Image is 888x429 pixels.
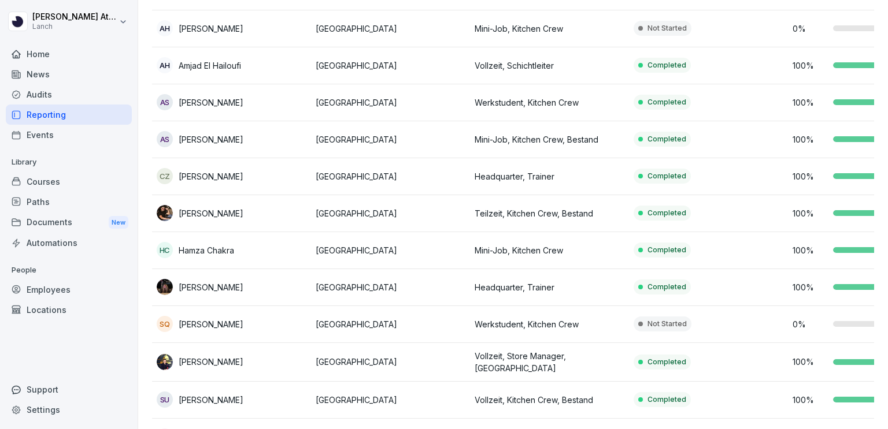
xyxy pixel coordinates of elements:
[32,12,117,22] p: [PERSON_NAME] Attaoui
[475,59,624,72] p: Vollzeit, Schichtleiter
[475,23,624,35] p: Mini-Job, Kitchen Crew
[179,23,243,35] p: [PERSON_NAME]
[32,23,117,31] p: Lanch
[647,60,686,70] p: Completed
[179,133,243,146] p: [PERSON_NAME]
[179,318,243,330] p: [PERSON_NAME]
[475,96,624,109] p: Werkstudent, Kitchen Crew
[647,319,687,329] p: Not Started
[316,207,465,219] p: [GEOGRAPHIC_DATA]
[793,207,827,219] p: 100 %
[179,356,243,368] p: [PERSON_NAME]
[316,23,465,35] p: [GEOGRAPHIC_DATA]
[793,96,827,109] p: 100 %
[6,212,132,233] a: DocumentsNew
[6,171,132,192] a: Courses
[157,354,173,370] img: m4nh1onisuij1abk8mrks5qt.png
[6,192,132,212] a: Paths
[179,96,243,109] p: [PERSON_NAME]
[109,216,128,229] div: New
[179,394,243,406] p: [PERSON_NAME]
[475,318,624,330] p: Werkstudent, Kitchen Crew
[793,244,827,256] p: 100 %
[647,245,686,255] p: Completed
[157,57,173,73] div: AH
[6,212,132,233] div: Documents
[157,168,173,184] div: CZ
[475,281,624,293] p: Headquarter, Trainer
[6,153,132,171] p: Library
[179,59,241,72] p: Amjad El Hailoufi
[316,318,465,330] p: [GEOGRAPHIC_DATA]
[179,207,243,219] p: [PERSON_NAME]
[157,391,173,408] div: SU
[157,242,173,258] div: HC
[6,261,132,279] p: People
[475,244,624,256] p: Mini-Job, Kitchen Crew
[6,125,132,145] a: Events
[316,59,465,72] p: [GEOGRAPHIC_DATA]
[316,170,465,182] p: [GEOGRAPHIC_DATA]
[316,133,465,146] p: [GEOGRAPHIC_DATA]
[157,20,173,36] div: AH
[6,233,132,253] a: Automations
[179,281,243,293] p: [PERSON_NAME]
[793,356,827,368] p: 100 %
[157,316,173,332] div: SQ
[647,394,686,405] p: Completed
[6,279,132,300] a: Employees
[793,59,827,72] p: 100 %
[793,281,827,293] p: 100 %
[6,300,132,320] a: Locations
[157,205,173,221] img: wjuly971i0y3uqkheb71wqyq.png
[179,170,243,182] p: [PERSON_NAME]
[475,394,624,406] p: Vollzeit, Kitchen Crew, Bestand
[157,279,173,295] img: gq6jiwkat9wmwctfmwqffveh.png
[6,84,132,105] a: Audits
[475,350,624,374] p: Vollzeit, Store Manager, [GEOGRAPHIC_DATA]
[316,281,465,293] p: [GEOGRAPHIC_DATA]
[316,394,465,406] p: [GEOGRAPHIC_DATA]
[316,96,465,109] p: [GEOGRAPHIC_DATA]
[6,400,132,420] a: Settings
[647,97,686,107] p: Completed
[647,171,686,181] p: Completed
[647,134,686,144] p: Completed
[6,44,132,64] a: Home
[475,133,624,146] p: Mini-Job, Kitchen Crew, Bestand
[647,282,686,292] p: Completed
[6,379,132,400] div: Support
[647,208,686,218] p: Completed
[647,357,686,367] p: Completed
[793,133,827,146] p: 100 %
[316,244,465,256] p: [GEOGRAPHIC_DATA]
[647,23,687,33] p: Not Started
[157,94,173,110] div: AS
[793,170,827,182] p: 100 %
[793,394,827,406] p: 100 %
[6,64,132,84] a: News
[793,318,827,330] p: 0 %
[179,244,234,256] p: Hamza Chakra
[157,131,173,147] div: AS
[6,105,132,125] a: Reporting
[475,207,624,219] p: Teilzeit, Kitchen Crew, Bestand
[793,23,827,35] p: 0 %
[475,170,624,182] p: Headquarter, Trainer
[316,356,465,368] p: [GEOGRAPHIC_DATA]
